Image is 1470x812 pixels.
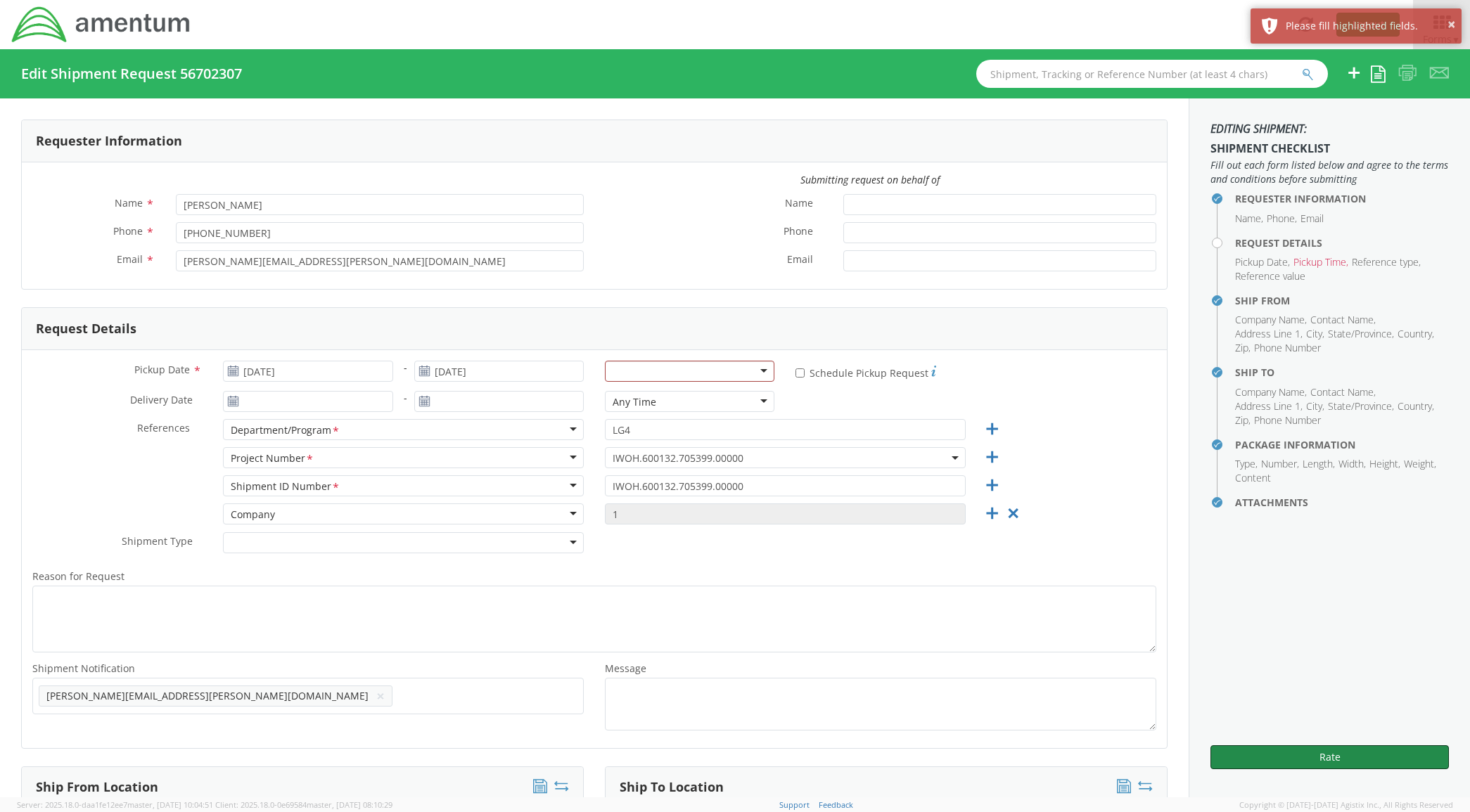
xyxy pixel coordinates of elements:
[779,799,810,810] a: Support
[11,5,192,44] img: dyn-intl-logo-049831509241104b2a82.png
[784,224,813,240] span: Phone
[1306,399,1324,413] li: City
[1235,457,1258,471] li: Type
[1328,327,1394,341] li: State/Province
[1235,313,1307,327] li: Company Name
[1210,123,1449,136] span: Editing shipment:
[785,196,813,212] span: Name
[1235,413,1251,427] li: Zip
[231,451,314,466] div: Project Number
[1235,439,1449,450] h4: Package Information
[1398,327,1434,341] li: Country
[21,66,242,82] h4: Edit Shipment Request 56702307
[1235,385,1307,399] li: Company Name
[36,780,158,794] h3: Ship From Location
[1235,295,1449,306] h4: Ship From
[1286,19,1451,33] div: Please fill highlighted fields.
[1267,212,1297,226] li: Phone
[1328,399,1394,413] li: State/Province
[17,799,213,810] span: Server: 2025.18.0-daa1fe12ee7
[1210,745,1449,769] button: Rate
[1210,158,1449,186] span: Fill out each form listed below and agree to the terms and conditions before submitting
[137,421,190,434] span: References
[46,689,369,702] span: [PERSON_NAME][EMAIL_ADDRESS][PERSON_NAME][DOMAIN_NAME]
[1447,15,1455,35] button: ×
[231,508,275,522] div: Company
[1235,238,1449,248] h4: Request Details
[122,534,193,550] span: Shipment Type
[376,688,385,704] button: ×
[620,780,724,794] h3: Ship To Location
[1210,123,1449,155] h3: Shipment Checklist
[1352,255,1421,269] li: Reference type
[613,451,958,465] span: IWOH.600132.705399.00000
[113,224,143,238] span: Phone
[127,799,213,810] span: master, [DATE] 10:04:51
[1235,471,1271,485] li: Content
[1254,341,1321,355] li: Phone Number
[1306,327,1324,341] li: City
[1338,457,1366,471] li: Width
[1235,341,1251,355] li: Zip
[1310,385,1376,399] li: Contact Name
[819,799,853,810] a: Feedback
[1235,212,1263,226] li: Name
[134,363,190,376] span: Pickup Date
[605,447,966,468] span: IWOH.600132.705399.00000
[231,479,340,494] div: Shipment ID Number
[1235,497,1449,508] h4: Attachments
[1303,457,1335,471] li: Length
[1235,255,1290,269] li: Pickup Date
[1398,399,1434,413] li: Country
[130,393,193,409] span: Delivery Date
[613,395,656,409] div: Any Time
[1404,457,1436,471] li: Weight
[307,799,392,810] span: master, [DATE] 08:10:29
[1235,193,1449,204] h4: Requester Information
[795,368,805,378] input: Schedule Pickup Request
[1300,212,1324,226] li: Email
[1235,367,1449,378] h4: Ship To
[32,569,124,583] span: Reason for Request
[1235,269,1305,283] li: Reference value
[787,252,813,269] span: Email
[32,662,135,675] span: Shipment Notification
[36,322,136,336] h3: Request Details
[800,173,940,186] i: Submitting request on behalf of
[1369,457,1400,471] li: Height
[215,799,392,810] span: Client: 2025.18.0-0e69584
[605,662,646,675] span: Message
[1235,399,1303,413] li: Address Line 1
[1261,457,1299,471] li: Number
[117,252,143,266] span: Email
[231,423,340,438] div: Department/Program
[1293,255,1348,269] li: Pickup Time
[36,134,182,148] h3: Requester Information
[1254,413,1321,427] li: Phone Number
[795,363,936,380] label: Schedule Pickup Request
[1310,313,1376,327] li: Contact Name
[1239,799,1453,811] span: Copyright © [DATE]-[DATE] Agistix Inc., All Rights Reserved
[976,60,1328,88] input: Shipment, Tracking or Reference Number (at least 4 chars)
[1235,327,1303,341] li: Address Line 1
[115,196,143,210] span: Name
